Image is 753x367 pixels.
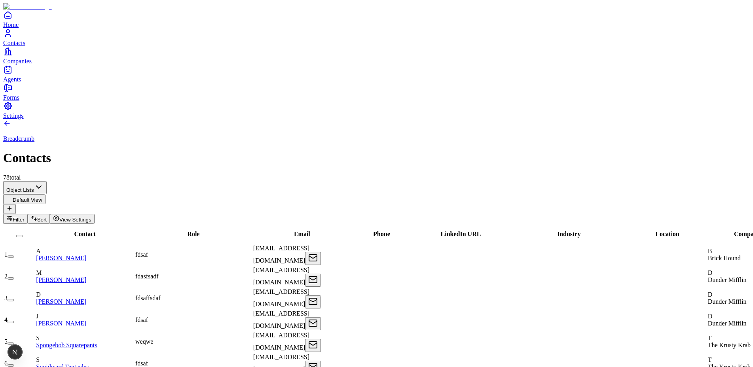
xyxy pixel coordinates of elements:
span: fdsaffsdaf [135,295,161,301]
a: Forms [3,83,750,101]
span: [EMAIL_ADDRESS][DOMAIN_NAME] [253,332,309,351]
span: Email [294,231,310,237]
span: Settings [3,112,24,119]
a: [PERSON_NAME] [36,276,86,283]
span: [EMAIL_ADDRESS][DOMAIN_NAME] [253,267,309,286]
button: View Settings [50,214,95,224]
span: Industry [557,231,581,237]
span: Forms [3,94,19,101]
span: Location [655,231,679,237]
span: Filter [13,217,25,223]
img: Item Brain Logo [3,3,52,10]
span: [EMAIL_ADDRESS][DOMAIN_NAME] [253,245,309,264]
p: Breadcrumb [3,135,750,142]
span: Phone [373,231,390,237]
a: [PERSON_NAME] [36,255,86,261]
a: Home [3,10,750,28]
span: 1 [4,251,8,258]
span: Home [3,21,19,28]
button: Open [305,274,321,287]
button: Open [305,252,321,265]
a: [PERSON_NAME] [36,298,86,305]
span: weqwe [135,338,153,345]
a: Agents [3,65,750,83]
span: 4 [4,316,8,323]
button: Filter [3,214,28,224]
span: Brick Hound [708,255,741,261]
span: 3 [4,295,8,301]
a: Companies [3,47,750,64]
span: Agents [3,76,21,83]
span: Contact [74,231,96,237]
span: fdsaf [135,316,148,323]
h1: Contacts [3,151,750,165]
span: Sort [37,217,47,223]
div: 78 total [3,174,750,181]
span: Dunder Mifflin [708,320,747,327]
a: Settings [3,101,750,119]
span: [EMAIL_ADDRESS][DOMAIN_NAME] [253,288,309,307]
a: [PERSON_NAME] [36,320,86,327]
button: Open [305,295,321,308]
button: Sort [28,214,50,224]
div: J [36,313,134,320]
span: Role [187,231,199,237]
span: 2 [4,273,8,280]
button: Open [305,339,321,352]
a: Contacts [3,28,750,46]
button: Open [305,317,321,330]
div: S [36,335,134,342]
span: 6 [4,360,8,367]
button: Default View [3,194,46,204]
div: A [36,248,134,255]
span: The Krusty Krab [708,342,751,348]
div: D [36,291,134,298]
div: M [36,269,134,276]
span: Dunder Mifflin [708,298,747,305]
span: Companies [3,58,32,64]
div: S [36,356,134,363]
span: LinkedIn URL [441,231,481,237]
a: Spongebob Squarepants [36,342,97,348]
span: [EMAIL_ADDRESS][DOMAIN_NAME] [253,310,309,329]
a: Breadcrumb [3,122,750,142]
span: fdasfsadf [135,273,159,280]
span: fdsaf [135,251,148,258]
span: Contacts [3,40,25,46]
span: Dunder Mifflin [708,276,747,283]
span: 5 [4,338,8,345]
span: fdsaf [135,360,148,367]
span: View Settings [59,217,91,223]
